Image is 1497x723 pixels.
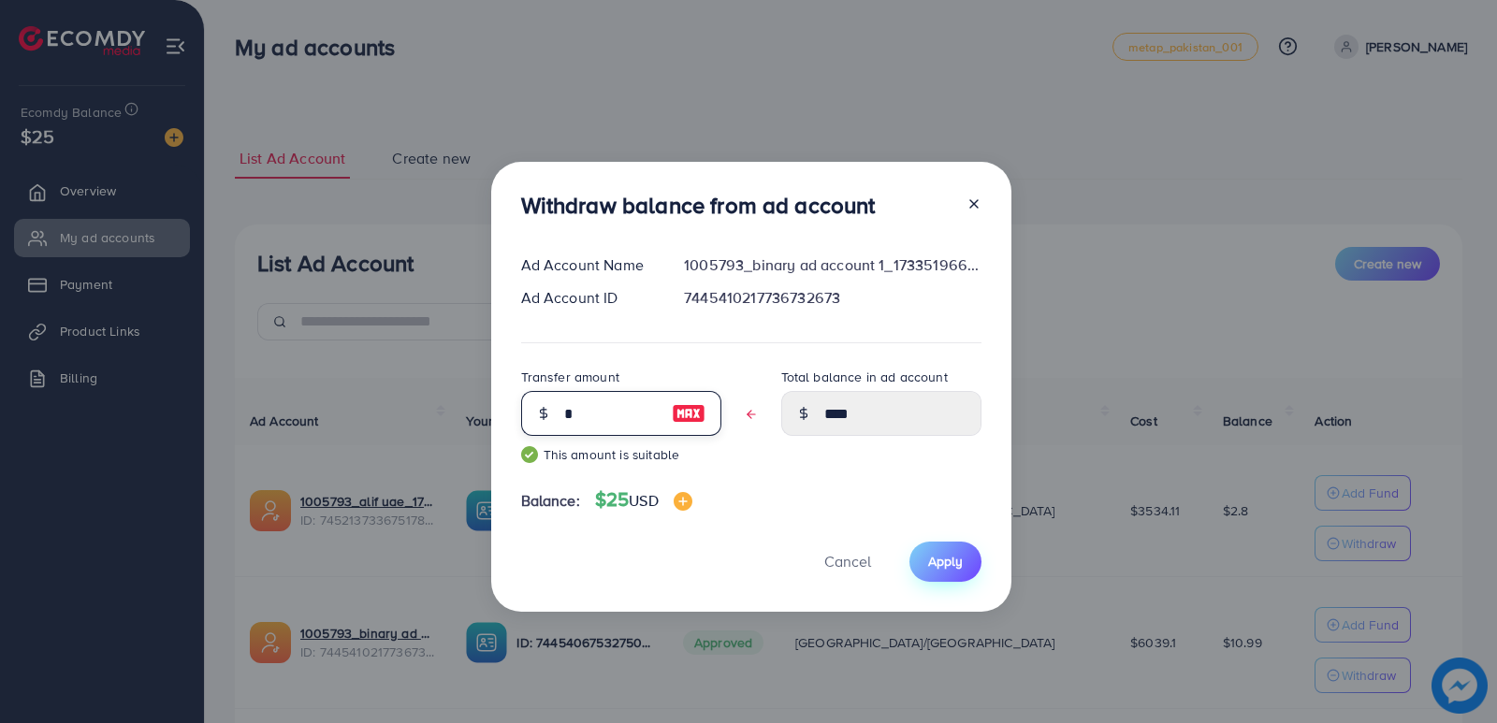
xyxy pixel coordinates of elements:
div: Ad Account Name [506,254,670,276]
div: 7445410217736732673 [669,287,996,309]
div: Ad Account ID [506,287,670,309]
small: This amount is suitable [521,445,721,464]
button: Apply [909,542,981,582]
button: Cancel [801,542,894,582]
span: Cancel [824,551,871,571]
img: guide [521,446,538,463]
span: USD [629,490,658,511]
img: image [672,402,705,425]
span: Apply [928,552,963,571]
label: Total balance in ad account [781,368,948,386]
img: image [674,492,692,511]
span: Balance: [521,490,580,512]
h3: Withdraw balance from ad account [521,192,876,219]
label: Transfer amount [521,368,619,386]
h4: $25 [595,488,692,512]
div: 1005793_binary ad account 1_1733519668386 [669,254,996,276]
